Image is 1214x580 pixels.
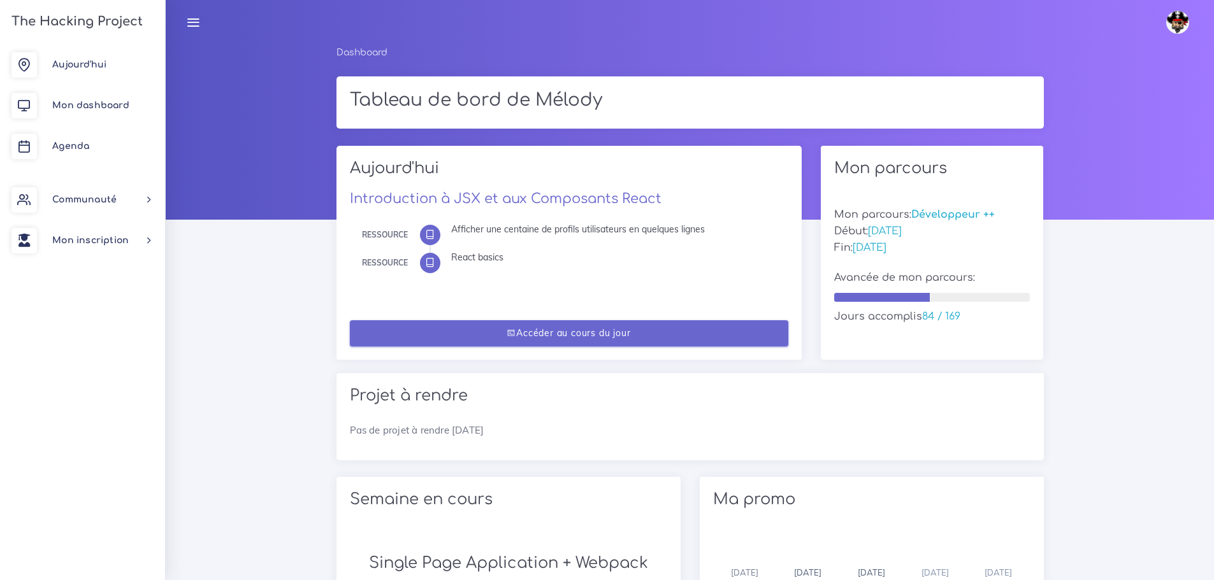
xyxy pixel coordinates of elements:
[350,423,1030,438] p: Pas de projet à rendre [DATE]
[1166,11,1189,34] img: avatar
[451,225,779,234] div: Afficher une centaine de profils utilisateurs en quelques lignes
[52,141,89,151] span: Agenda
[834,225,1030,237] h5: Début:
[834,209,1030,221] h5: Mon parcours:
[451,253,779,262] div: React basics
[362,256,408,270] div: Ressource
[350,320,788,346] a: Accéder au cours du jour
[362,228,408,242] div: Ressource
[834,159,1030,178] h2: Mon parcours
[8,15,143,29] h3: The Hacking Project
[858,567,885,577] span: [DATE]
[731,567,758,577] span: [DATE]
[336,48,387,57] a: Dashboard
[853,242,886,253] span: [DATE]
[350,490,667,509] h2: Semaine en cours
[52,195,117,204] span: Communauté
[713,490,1030,509] h2: Ma promo
[922,311,960,322] span: 84 / 169
[985,567,1012,577] span: [DATE]
[52,60,106,69] span: Aujourd'hui
[868,225,902,237] span: [DATE]
[911,209,995,220] span: Développeur ++
[834,272,1030,284] h5: Avancée de mon parcours:
[350,554,667,572] h2: Single Page Application + Webpack
[350,90,1030,111] h1: Tableau de bord de Mélody
[834,311,1030,323] h5: Jours accomplis
[52,101,129,110] span: Mon dashboard
[350,386,1030,405] h2: Projet à rendre
[350,159,788,187] h2: Aujourd'hui
[52,236,129,245] span: Mon inscription
[834,242,1030,254] h5: Fin:
[921,567,949,577] span: [DATE]
[350,191,661,206] a: Introduction à JSX et aux Composants React
[794,567,821,577] span: [DATE]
